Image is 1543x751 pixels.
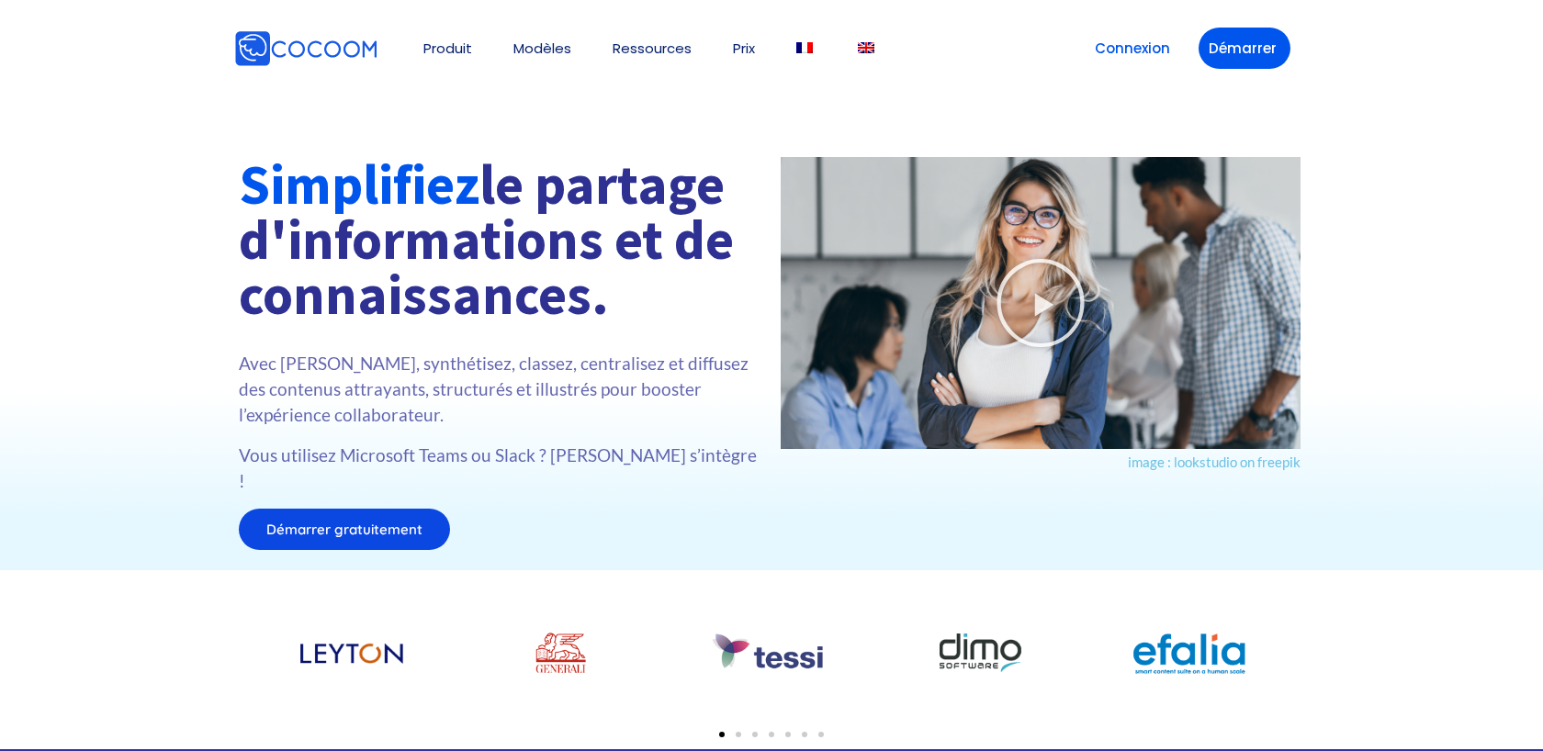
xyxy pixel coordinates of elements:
a: image : lookstudio on freepik [1128,454,1301,470]
span: Go to slide 3 [752,732,758,737]
h1: le partage d'informations et de connaissances. [239,157,762,322]
a: Prix [733,41,755,55]
span: Go to slide 2 [736,732,741,737]
font: Simplifiez [239,150,479,219]
img: Anglais [858,42,874,53]
span: Go to slide 5 [785,732,791,737]
span: Go to slide 6 [802,732,807,737]
a: Démarrer gratuitement [239,509,450,550]
p: Avec [PERSON_NAME], synthétisez, classez, centralisez et diffusez des contenus attrayants, struct... [239,351,762,428]
span: Go to slide 1 [719,732,725,737]
img: Cocoom [234,30,377,67]
a: Connexion [1085,28,1180,69]
a: Ressources [613,41,692,55]
p: Vous utilisez Microsoft Teams ou Slack ? [PERSON_NAME] s’intègre ! [239,443,762,494]
a: Démarrer [1199,28,1290,69]
span: Go to slide 7 [818,732,824,737]
a: Modèles [513,41,571,55]
img: Français [796,42,813,53]
span: Démarrer gratuitement [266,522,422,536]
img: Cocoom [381,48,382,49]
span: Go to slide 4 [769,732,774,737]
a: Produit [423,41,472,55]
